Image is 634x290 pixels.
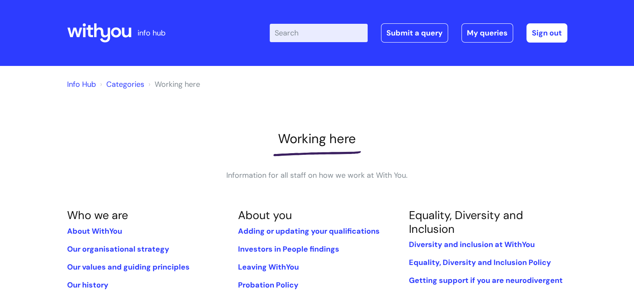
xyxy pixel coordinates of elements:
li: Working here [146,78,200,91]
a: My queries [461,23,513,43]
h1: Working here [67,131,567,146]
a: Who we are [67,208,128,222]
a: About you [238,208,291,222]
a: Categories [106,79,144,89]
li: Solution home [98,78,144,91]
a: Sign out [526,23,567,43]
a: Equality, Diversity and Inclusion [408,208,523,236]
a: About WithYou [67,226,122,236]
a: Equality, Diversity and Inclusion Policy [408,257,551,267]
a: Submit a query [381,23,448,43]
a: Info Hub [67,79,96,89]
p: Information for all staff on how we work at With You. [192,169,442,182]
a: Investors in People findings [238,244,339,254]
a: Leaving WithYou [238,262,298,272]
a: Getting support if you are neurodivergent [408,275,562,285]
p: info hub [138,26,165,40]
div: | - [270,23,567,43]
a: Adding or updating your qualifications [238,226,379,236]
a: Our organisational strategy [67,244,169,254]
a: Probation Policy [238,280,298,290]
a: Our values and guiding principles [67,262,190,272]
input: Search [270,24,368,42]
a: Diversity and inclusion at WithYou [408,240,534,250]
a: Our history [67,280,108,290]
